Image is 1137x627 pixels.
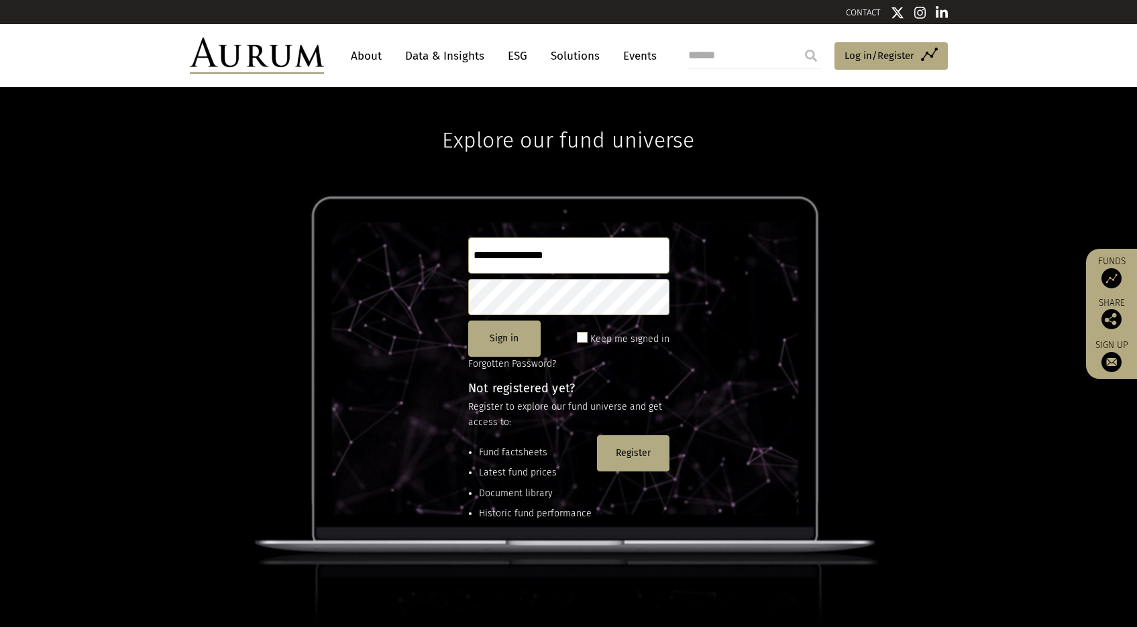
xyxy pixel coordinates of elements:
[479,445,592,460] li: Fund factsheets
[590,331,669,347] label: Keep me signed in
[1093,255,1130,288] a: Funds
[544,44,606,68] a: Solutions
[1101,268,1122,288] img: Access Funds
[616,44,657,68] a: Events
[936,6,948,19] img: Linkedin icon
[846,7,881,17] a: CONTACT
[891,6,904,19] img: Twitter icon
[914,6,926,19] img: Instagram icon
[501,44,534,68] a: ESG
[468,400,669,430] p: Register to explore our fund universe and get access to:
[479,486,592,501] li: Document library
[442,87,694,153] h1: Explore our fund universe
[597,435,669,471] button: Register
[1093,298,1130,329] div: Share
[1093,339,1130,372] a: Sign up
[1101,309,1122,329] img: Share this post
[398,44,491,68] a: Data & Insights
[798,42,824,69] input: Submit
[468,382,669,394] h4: Not registered yet?
[1101,352,1122,372] img: Sign up to our newsletter
[190,38,324,74] img: Aurum
[344,44,388,68] a: About
[468,321,541,357] button: Sign in
[479,465,592,480] li: Latest fund prices
[479,506,592,521] li: Historic fund performance
[834,42,948,70] a: Log in/Register
[468,358,556,369] a: Forgotten Password?
[845,48,914,64] span: Log in/Register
